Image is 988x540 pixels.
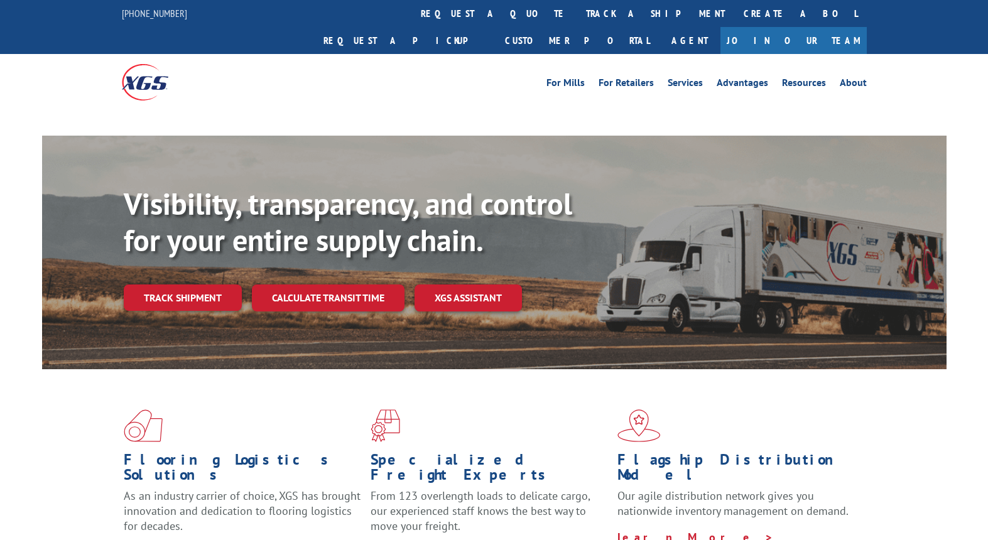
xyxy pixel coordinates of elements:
[668,78,703,92] a: Services
[122,7,187,19] a: [PHONE_NUMBER]
[546,78,585,92] a: For Mills
[252,284,404,311] a: Calculate transit time
[124,489,361,533] span: As an industry carrier of choice, XGS has brought innovation and dedication to flooring logistics...
[124,284,242,311] a: Track shipment
[496,27,659,54] a: Customer Portal
[617,489,849,518] span: Our agile distribution network gives you nationwide inventory management on demand.
[720,27,867,54] a: Join Our Team
[371,409,400,442] img: xgs-icon-focused-on-flooring-red
[617,452,855,489] h1: Flagship Distribution Model
[124,409,163,442] img: xgs-icon-total-supply-chain-intelligence-red
[415,284,522,311] a: XGS ASSISTANT
[124,452,361,489] h1: Flooring Logistics Solutions
[840,78,867,92] a: About
[371,452,608,489] h1: Specialized Freight Experts
[782,78,826,92] a: Resources
[124,184,572,259] b: Visibility, transparency, and control for your entire supply chain.
[659,27,720,54] a: Agent
[314,27,496,54] a: Request a pickup
[599,78,654,92] a: For Retailers
[617,409,661,442] img: xgs-icon-flagship-distribution-model-red
[717,78,768,92] a: Advantages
